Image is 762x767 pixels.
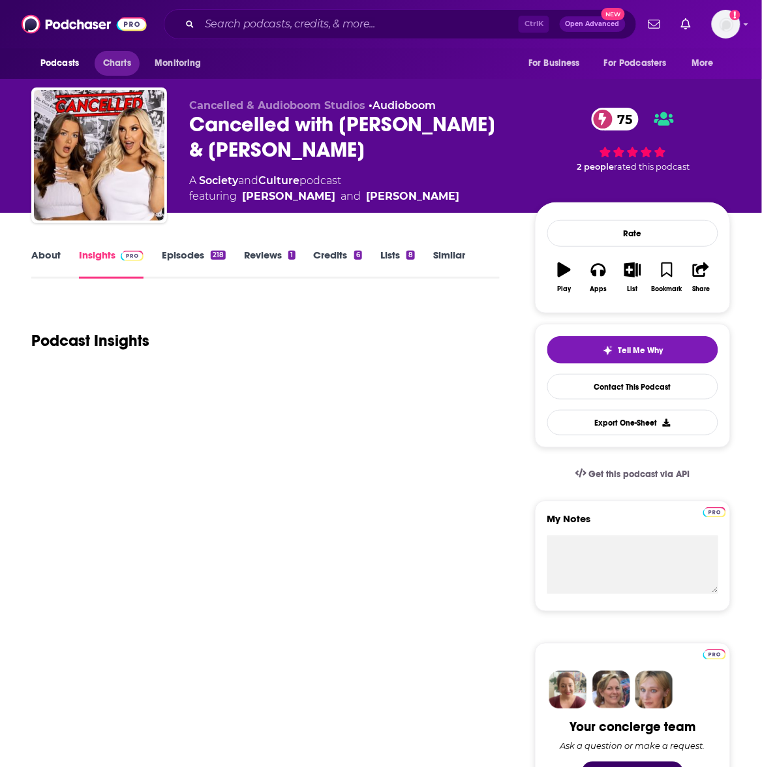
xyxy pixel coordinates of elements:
[145,51,218,76] button: open menu
[31,331,149,351] h1: Podcast Insights
[616,254,650,301] button: List
[703,650,726,660] img: Podchaser Pro
[34,90,164,221] img: Cancelled with Tana Mongeau & Brooke Schofield
[121,251,144,261] img: Podchaser Pro
[200,14,519,35] input: Search podcasts, credits, & more...
[354,251,362,260] div: 6
[703,507,726,518] img: Podchaser Pro
[581,254,615,301] button: Apps
[703,648,726,660] a: Pro website
[547,374,718,399] a: Contact This Podcast
[549,671,587,709] img: Sydney Profile
[590,285,607,293] div: Apps
[155,54,201,72] span: Monitoring
[676,13,696,35] a: Show notifications dropdown
[519,16,549,33] span: Ctrl K
[314,249,362,279] a: Credits6
[547,336,718,364] button: tell me why sparkleTell Me Why
[535,99,731,181] div: 75 2 peoplerated this podcast
[712,10,740,39] img: User Profile
[643,13,665,35] a: Show notifications dropdown
[712,10,740,39] button: Show profile menu
[341,189,361,204] span: and
[615,162,690,172] span: rated this podcast
[570,719,696,736] div: Your concierge team
[730,10,740,20] svg: Add a profile image
[547,254,581,301] button: Play
[433,249,465,279] a: Similar
[560,741,705,751] div: Ask a question or make a request.
[380,249,415,279] a: Lists8
[547,220,718,247] div: Rate
[406,251,415,260] div: 8
[683,51,731,76] button: open menu
[366,189,459,204] a: [PERSON_NAME]
[565,458,701,490] a: Get this podcast via API
[238,174,258,187] span: and
[628,285,638,293] div: List
[79,249,144,279] a: InsightsPodchaser Pro
[712,10,740,39] span: Logged in as evankrask
[528,54,580,72] span: For Business
[618,345,663,356] span: Tell Me Why
[288,251,295,260] div: 1
[211,251,226,260] div: 218
[95,51,139,76] a: Charts
[547,513,718,536] label: My Notes
[31,249,61,279] a: About
[189,189,459,204] span: featuring
[589,469,690,480] span: Get this podcast via API
[558,285,571,293] div: Play
[244,249,295,279] a: Reviews1
[602,8,625,20] span: New
[103,54,131,72] span: Charts
[199,174,238,187] a: Society
[189,99,365,112] span: Cancelled & Audioboom Studios
[566,21,620,27] span: Open Advanced
[596,51,686,76] button: open menu
[519,51,596,76] button: open menu
[592,108,639,131] a: 75
[592,671,630,709] img: Barbara Profile
[577,162,615,172] span: 2 people
[603,345,613,356] img: tell me why sparkle
[684,254,718,301] button: Share
[692,285,710,293] div: Share
[162,249,226,279] a: Episodes218
[31,51,96,76] button: open menu
[703,505,726,518] a: Pro website
[635,671,673,709] img: Jules Profile
[242,189,335,204] a: [PERSON_NAME]
[650,254,684,301] button: Bookmark
[258,174,299,187] a: Culture
[22,12,147,37] img: Podchaser - Follow, Share and Rate Podcasts
[40,54,79,72] span: Podcasts
[692,54,714,72] span: More
[369,99,436,112] span: •
[652,285,682,293] div: Bookmark
[373,99,436,112] a: Audioboom
[560,16,626,32] button: Open AdvancedNew
[547,410,718,435] button: Export One-Sheet
[605,108,639,131] span: 75
[189,173,459,204] div: A podcast
[164,9,637,39] div: Search podcasts, credits, & more...
[604,54,667,72] span: For Podcasters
